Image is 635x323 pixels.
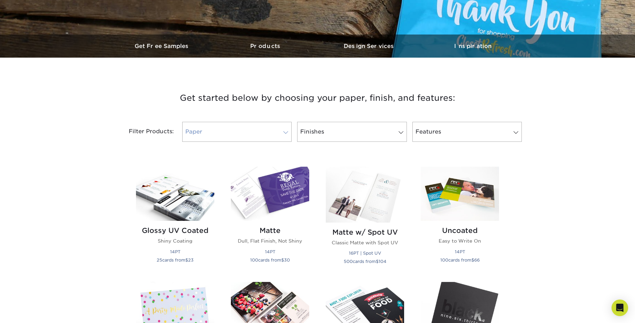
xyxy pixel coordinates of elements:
p: Classic Matte with Spot UV [326,239,404,246]
h2: Matte [231,226,309,235]
iframe: Google Customer Reviews [2,302,59,321]
a: Uncoated Postcards Uncoated Easy to Write On 14PT 100cards from$66 [421,167,499,274]
span: $ [376,259,379,264]
img: Matte Postcards [231,167,309,221]
h2: Uncoated [421,226,499,235]
span: $ [185,257,188,263]
span: $ [471,257,474,263]
span: 104 [379,259,387,264]
small: 14PT [265,249,275,254]
h3: Products [214,43,317,49]
small: 16PT | Spot UV [349,251,381,256]
span: 23 [188,257,194,263]
a: Design Services [317,35,421,58]
span: 66 [474,257,480,263]
h3: Get Free Samples [110,43,214,49]
h2: Matte w/ Spot UV [326,228,404,236]
a: Paper [182,122,292,142]
a: Features [412,122,522,142]
h2: Glossy UV Coated [136,226,214,235]
small: 14PT [170,249,180,254]
p: Shiny Coating [136,237,214,244]
a: Matte w/ Spot UV Postcards Matte w/ Spot UV Classic Matte with Spot UV 16PT | Spot UV 500cards fr... [326,167,404,274]
a: Glossy UV Coated Postcards Glossy UV Coated Shiny Coating 14PT 25cards from$23 [136,167,214,274]
p: Dull, Flat Finish, Not Shiny [231,237,309,244]
div: Open Intercom Messenger [612,300,628,316]
h3: Inspiration [421,43,525,49]
a: Finishes [297,122,407,142]
span: 100 [440,257,448,263]
img: Uncoated Postcards [421,167,499,221]
small: cards from [344,259,387,264]
a: Matte Postcards Matte Dull, Flat Finish, Not Shiny 14PT 100cards from$30 [231,167,309,274]
span: $ [281,257,284,263]
h3: Design Services [317,43,421,49]
small: cards from [440,257,480,263]
div: Filter Products: [110,122,179,142]
span: 30 [284,257,290,263]
small: cards from [250,257,290,263]
img: Glossy UV Coated Postcards [136,167,214,221]
p: Easy to Write On [421,237,499,244]
a: Products [214,35,317,58]
a: Inspiration [421,35,525,58]
span: 100 [250,257,258,263]
img: Matte w/ Spot UV Postcards [326,167,404,223]
span: 25 [157,257,162,263]
h3: Get started below by choosing your paper, finish, and features: [116,82,519,114]
small: cards from [157,257,194,263]
a: Get Free Samples [110,35,214,58]
span: 500 [344,259,353,264]
small: 14PT [455,249,465,254]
